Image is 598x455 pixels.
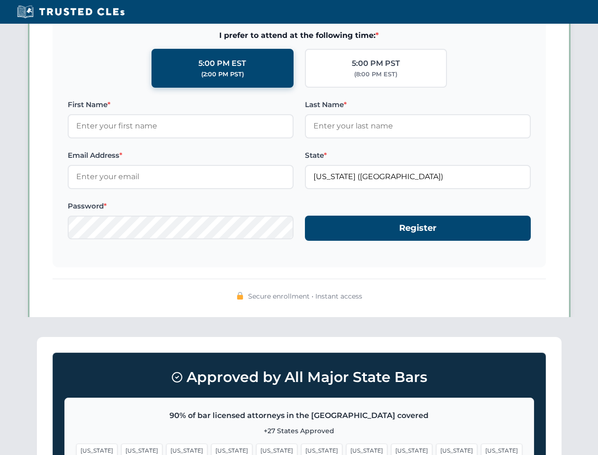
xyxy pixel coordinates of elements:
[201,70,244,79] div: (2:00 PM PST)
[64,364,534,390] h3: Approved by All Major State Bars
[68,200,294,212] label: Password
[68,99,294,110] label: First Name
[248,291,362,301] span: Secure enrollment • Instant access
[76,409,522,422] p: 90% of bar licensed attorneys in the [GEOGRAPHIC_DATA] covered
[68,29,531,42] span: I prefer to attend at the following time:
[354,70,397,79] div: (8:00 PM EST)
[305,114,531,138] input: Enter your last name
[305,150,531,161] label: State
[305,165,531,189] input: Florida (FL)
[236,292,244,300] img: 🔒
[76,426,522,436] p: +27 States Approved
[198,57,246,70] div: 5:00 PM EST
[68,150,294,161] label: Email Address
[14,5,127,19] img: Trusted CLEs
[68,114,294,138] input: Enter your first name
[68,165,294,189] input: Enter your email
[352,57,400,70] div: 5:00 PM PST
[305,216,531,241] button: Register
[305,99,531,110] label: Last Name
